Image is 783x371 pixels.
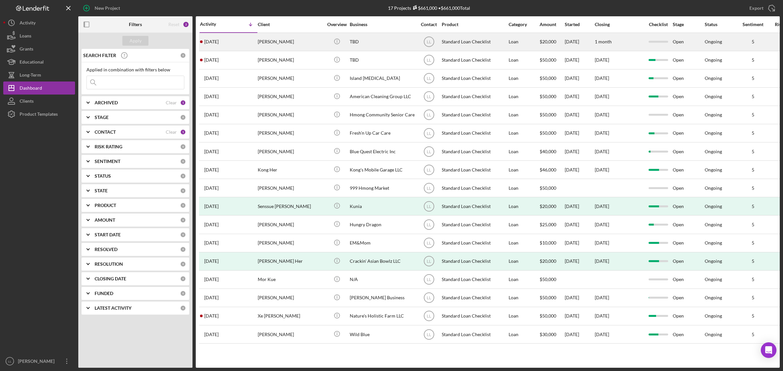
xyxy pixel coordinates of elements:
[20,42,33,57] div: Grants
[595,94,609,99] time: [DATE]
[442,307,507,325] div: Standard Loan Checklist
[350,289,415,306] div: [PERSON_NAME] Business
[180,158,186,164] div: 0
[673,253,704,270] div: Open
[350,253,415,270] div: Crackin' Asian Bowlz LLC
[258,234,323,252] div: [PERSON_NAME]
[737,295,769,300] div: 5
[258,307,323,325] div: Xe [PERSON_NAME]
[3,55,75,68] button: Educational
[565,161,594,178] div: [DATE]
[737,112,769,117] div: 5
[3,42,75,55] a: Grants
[737,94,769,99] div: 5
[130,36,142,46] div: Apply
[509,33,539,51] div: Loan
[204,130,219,136] time: 2025-07-18 05:25
[427,168,431,172] text: LL
[673,22,704,27] div: Stage
[595,222,609,227] time: [DATE]
[673,216,704,233] div: Open
[442,216,507,233] div: Standard Loan Checklist
[180,188,186,194] div: 0
[258,179,323,197] div: [PERSON_NAME]
[595,22,644,27] div: Closing
[3,16,75,29] button: Activity
[258,22,323,27] div: Client
[540,112,556,117] span: $50,000
[258,289,323,306] div: [PERSON_NAME]
[258,88,323,105] div: [PERSON_NAME]
[595,130,609,136] time: [DATE]
[673,179,704,197] div: Open
[180,173,186,179] div: 0
[95,173,111,179] b: STATUS
[258,33,323,51] div: [PERSON_NAME]
[761,342,776,358] div: Open Intercom Messenger
[540,240,556,245] span: $10,000
[565,216,594,233] div: [DATE]
[350,143,415,160] div: Blue Quest Electric Inc
[565,326,594,343] div: [DATE]
[540,313,556,319] span: $50,000
[540,253,564,270] div: $20,000
[204,94,219,99] time: 2025-08-15 00:31
[705,185,722,191] div: Ongoing
[427,76,431,81] text: LL
[417,22,441,27] div: Contact
[3,108,75,121] button: Product Templates
[737,259,769,264] div: 5
[442,289,507,306] div: Standard Loan Checklist
[509,271,539,288] div: Loan
[20,108,58,122] div: Product Templates
[595,240,609,245] time: [DATE]
[737,204,769,209] div: 5
[565,106,594,124] div: [DATE]
[20,68,41,83] div: Long-Term
[3,82,75,95] a: Dashboard
[427,277,431,282] text: LL
[427,296,431,300] text: LL
[737,39,769,44] div: 5
[166,129,177,135] div: Clear
[442,88,507,105] div: Standard Loan Checklist
[20,16,36,31] div: Activity
[540,332,556,337] span: $30,000
[350,307,415,325] div: Nature's Holistic Farm LLC
[180,232,186,238] div: 0
[204,204,219,209] time: 2025-06-04 16:32
[95,247,117,252] b: RESOLVED
[595,204,609,209] div: [DATE]
[427,186,431,190] text: LL
[565,198,594,215] div: [DATE]
[204,295,219,300] time: 2025-04-03 16:00
[427,113,431,117] text: LL
[427,314,431,319] text: LL
[95,144,122,149] b: RISK RATING
[509,234,539,252] div: Loan
[258,253,323,270] div: [PERSON_NAME] Her
[442,33,507,51] div: Standard Loan Checklist
[673,326,704,343] div: Open
[427,95,431,99] text: LL
[258,70,323,87] div: [PERSON_NAME]
[427,259,431,264] text: LL
[258,326,323,343] div: [PERSON_NAME]
[673,52,704,69] div: Open
[565,52,594,69] div: [DATE]
[258,198,323,215] div: Senssue [PERSON_NAME]
[350,161,415,178] div: Kong's Mobile Garage LLC
[95,2,120,15] div: New Project
[95,188,108,193] b: STATE
[743,2,780,15] button: Export
[540,167,556,172] span: $46,000
[673,106,704,124] div: Open
[3,68,75,82] button: Long-Term
[673,234,704,252] div: Open
[673,198,704,215] div: Open
[204,57,219,63] time: 2025-09-04 02:25
[673,271,704,288] div: Open
[180,305,186,311] div: 0
[595,167,609,172] time: [DATE]
[673,161,704,178] div: Open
